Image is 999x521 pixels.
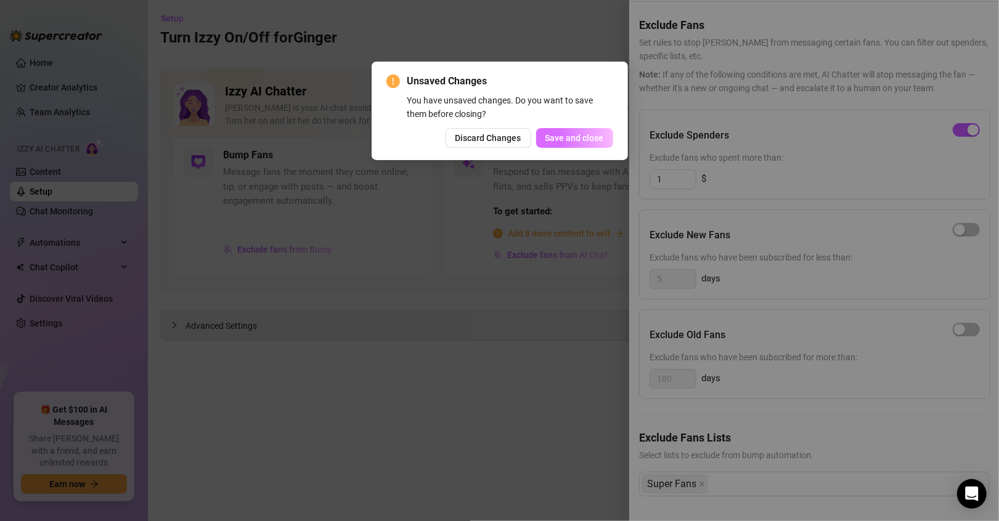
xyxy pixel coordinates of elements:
[446,128,531,148] button: Discard Changes
[957,479,987,509] div: Open Intercom Messenger
[455,133,521,143] span: Discard Changes
[407,94,613,121] div: You have unsaved changes. Do you want to save them before closing?
[386,75,400,88] span: exclamation-circle
[545,133,604,143] span: Save and close
[407,74,613,89] span: Unsaved Changes
[536,128,613,148] button: Save and close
